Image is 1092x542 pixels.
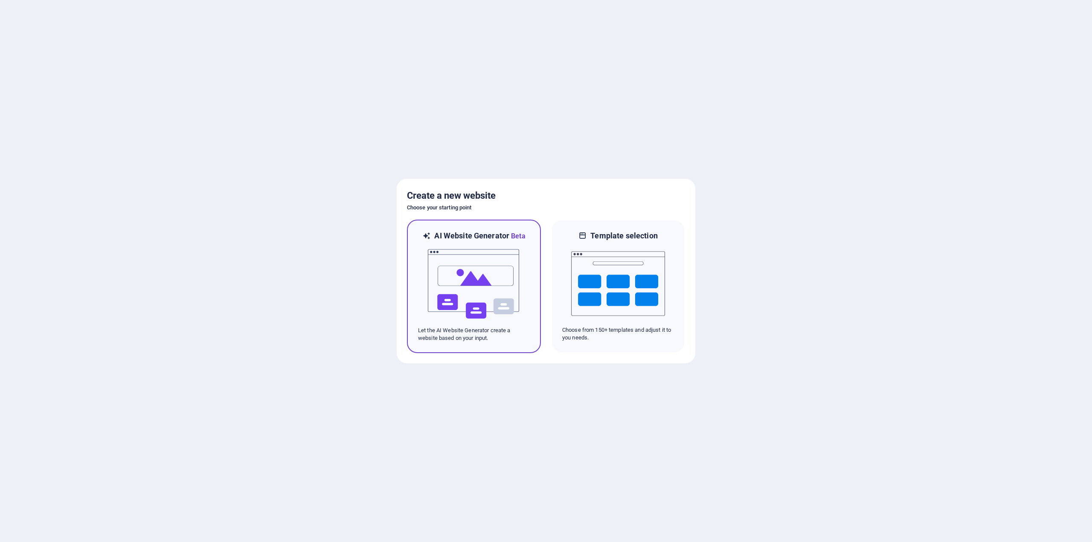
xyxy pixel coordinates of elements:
h6: Choose your starting point [407,203,685,213]
div: AI Website GeneratorBetaaiLet the AI Website Generator create a website based on your input. [407,220,541,353]
p: Let the AI Website Generator create a website based on your input. [418,327,530,342]
p: Choose from 150+ templates and adjust it to you needs. [562,326,674,342]
h6: AI Website Generator [434,231,525,241]
div: Template selectionChoose from 150+ templates and adjust it to you needs. [551,220,685,353]
img: ai [427,241,521,327]
h5: Create a new website [407,189,685,203]
h6: Template selection [590,231,657,241]
span: Beta [509,232,526,240]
